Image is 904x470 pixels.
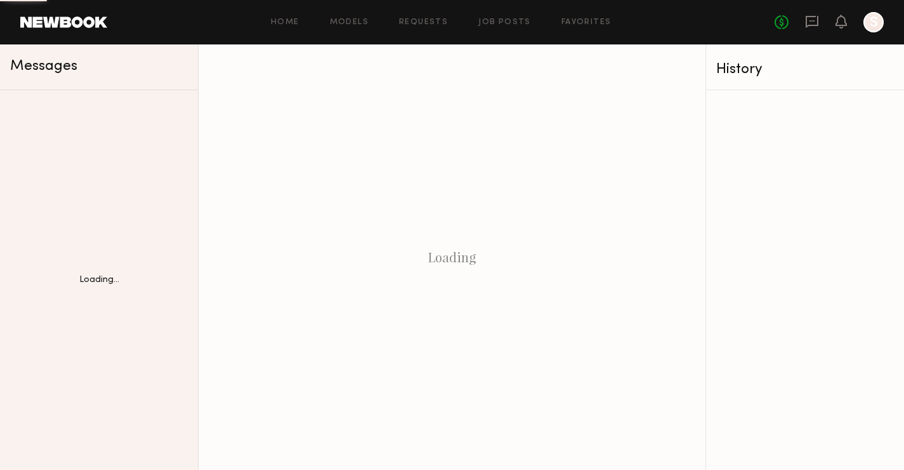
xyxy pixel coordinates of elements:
[199,44,705,470] div: Loading
[10,59,77,74] span: Messages
[330,18,369,27] a: Models
[716,62,894,77] div: History
[561,18,612,27] a: Favorites
[79,276,119,285] div: Loading...
[399,18,448,27] a: Requests
[271,18,299,27] a: Home
[478,18,531,27] a: Job Posts
[863,12,884,32] a: S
